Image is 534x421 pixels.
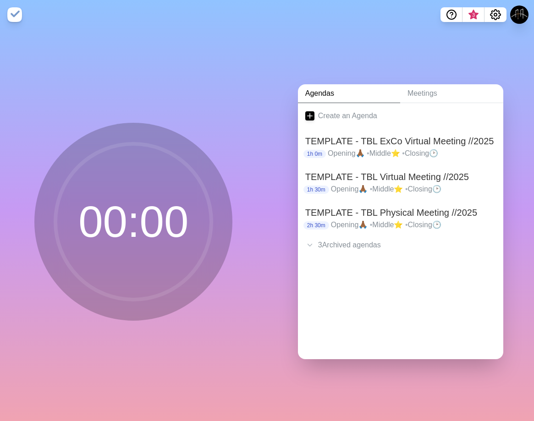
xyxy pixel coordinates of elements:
span: 3 [470,11,477,19]
a: Meetings [400,84,503,103]
button: Settings [484,7,506,22]
span: • [405,221,408,229]
p: 1h 0m [303,150,326,158]
button: Help [440,7,462,22]
span: • [370,185,373,193]
h2: TEMPLATE - TBL Physical Meeting //2025 [305,206,496,219]
a: Agendas [298,84,400,103]
p: 1h 30m [303,186,329,194]
div: . [298,254,503,273]
span: • [405,185,408,193]
p: 2h 30m [303,221,329,230]
div: 3 Archived agenda s [298,236,503,254]
span: • [370,221,373,229]
a: Create an Agenda [298,103,503,129]
p: Opening🙏🏾 Middle⭐ Closing🕑 [331,184,496,195]
span: • [367,149,369,157]
h2: TEMPLATE - TBL ExCo Virtual Meeting //2025 [305,134,496,148]
button: What’s new [462,7,484,22]
p: Opening🙏🏾 Middle⭐ Closing🕑 [328,148,496,159]
h2: TEMPLATE - TBL Virtual Meeting //2025 [305,170,496,184]
span: • [402,149,405,157]
img: timeblocks logo [7,7,22,22]
p: Opening🙏🏾 Middle⭐ Closing🕑 [331,219,496,230]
